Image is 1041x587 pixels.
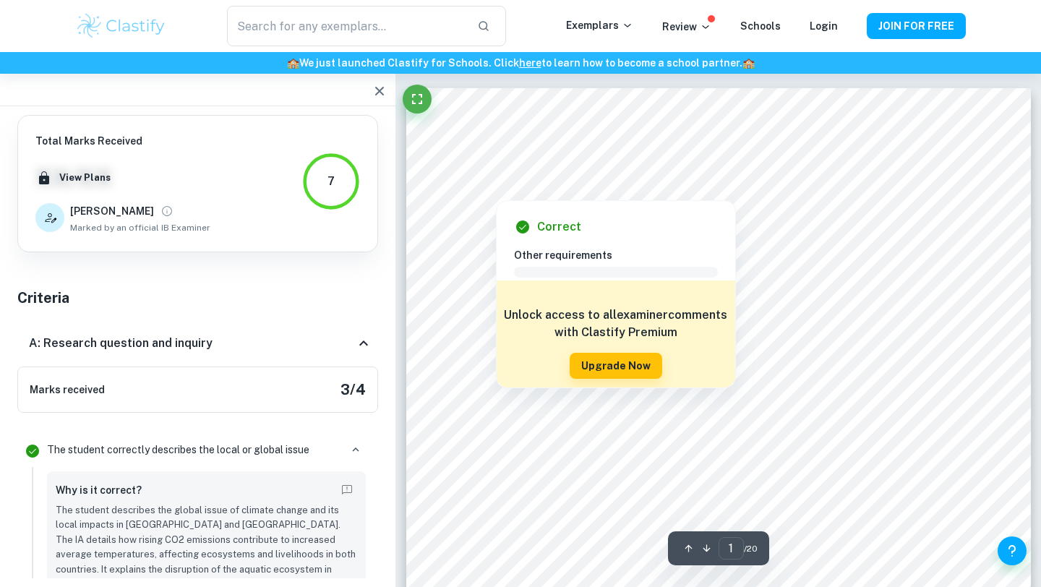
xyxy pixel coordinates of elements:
button: View Plans [56,167,114,189]
svg: Correct [24,442,41,460]
a: Login [810,20,838,32]
span: / 20 [744,542,758,555]
img: Clastify logo [75,12,167,40]
p: The student correctly describes the local or global issue [47,442,309,458]
h6: Marks received [30,382,105,398]
h6: [PERSON_NAME] [70,203,154,219]
h6: Total Marks Received [35,133,210,149]
h5: Criteria [17,287,378,309]
p: Exemplars [566,17,633,33]
h5: 3 / 4 [340,379,366,400]
a: Schools [740,20,781,32]
div: 7 [327,173,335,190]
span: 🏫 [742,57,755,69]
span: Marked by an official IB Examiner [70,221,210,234]
h6: Unlock access to all examiner comments with Clastify Premium [504,307,728,341]
button: Report mistake/confusion [337,480,357,500]
span: 🏫 [287,57,299,69]
h6: Correct [537,218,581,236]
button: JOIN FOR FREE [867,13,966,39]
button: Fullscreen [403,85,432,113]
p: Review [662,19,711,35]
button: View full profile [157,201,177,221]
h6: We just launched Clastify for Schools. Click to learn how to become a school partner. [3,55,1038,71]
h6: Why is it correct? [56,482,142,498]
button: Upgrade Now [570,353,662,379]
input: Search for any exemplars... [227,6,466,46]
button: Help and Feedback [998,536,1027,565]
a: here [519,57,541,69]
div: A: Research question and inquiry [17,320,378,367]
h6: A: Research question and inquiry [29,335,213,352]
h6: Other requirements [514,247,729,263]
